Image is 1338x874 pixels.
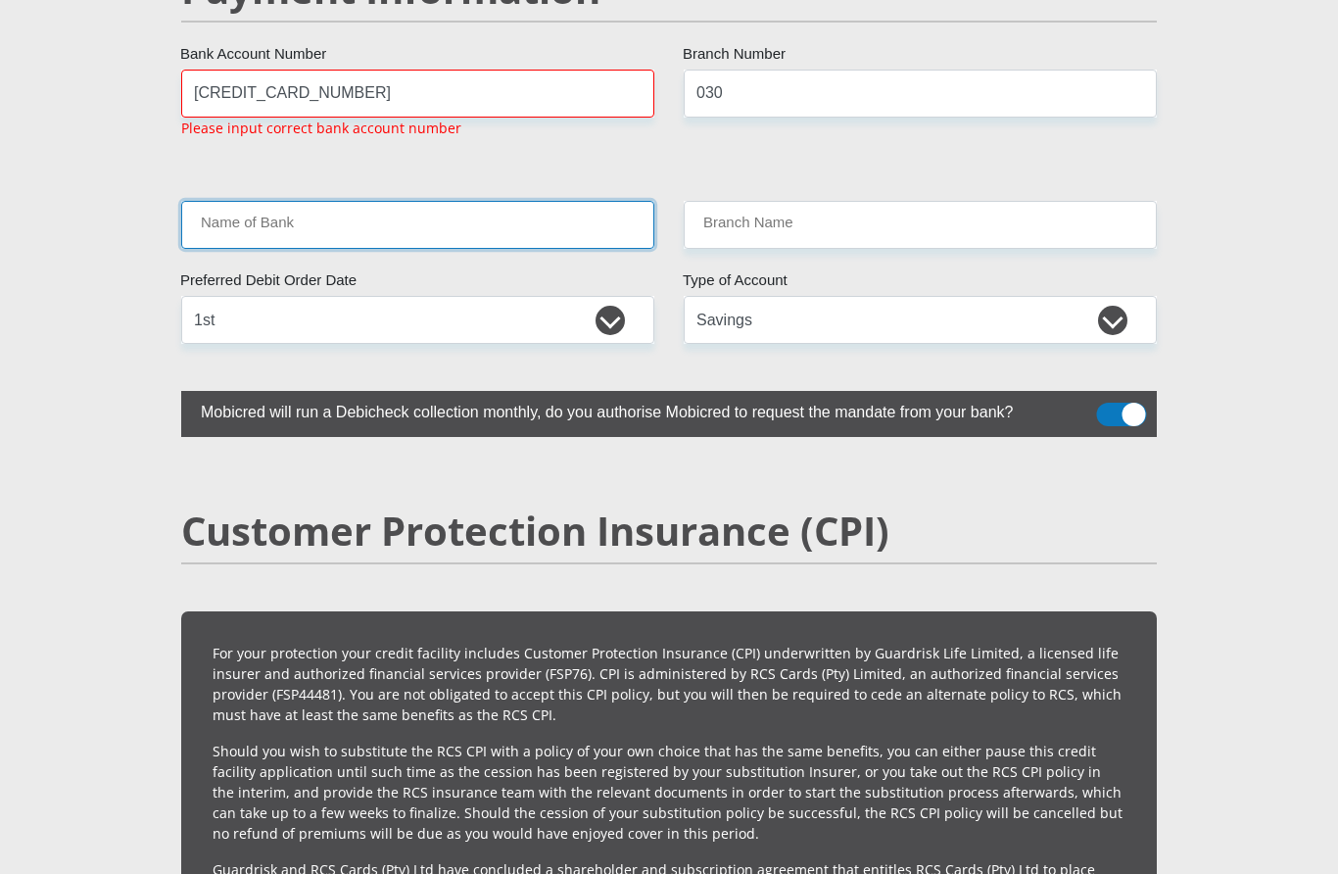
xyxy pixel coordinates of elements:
input: Name of Bank [181,202,654,250]
p: Please input correct bank account number [181,119,461,139]
input: Branch Number [684,71,1157,119]
input: Bank Account Number [181,71,654,119]
h2: Customer Protection Insurance (CPI) [181,509,1157,556]
p: For your protection your credit facility includes Customer Protection Insurance (CPI) underwritte... [213,644,1125,726]
p: Should you wish to substitute the RCS CPI with a policy of your own choice that has the same bene... [213,742,1125,845]
input: Branch Name [684,202,1157,250]
label: Mobicred will run a Debicheck collection monthly, do you authorise Mobicred to request the mandat... [181,392,1059,430]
